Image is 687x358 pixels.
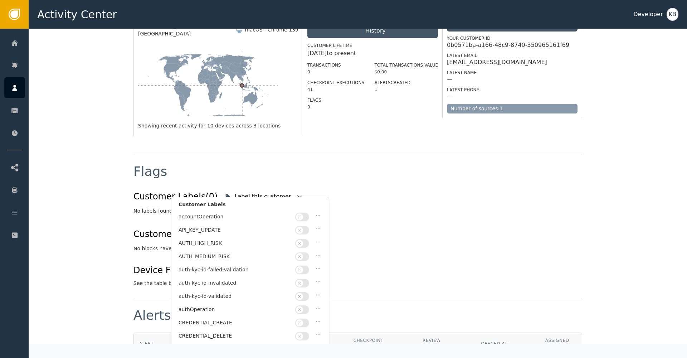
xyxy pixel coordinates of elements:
[307,80,364,85] label: Checkpoint Executions
[307,49,438,58] div: [DATE] to present
[223,189,305,204] button: Label this customer
[667,8,678,21] button: KB
[375,69,438,75] div: $0.00
[179,213,292,221] div: accountOperation
[133,165,167,178] div: Flags
[179,292,292,300] div: auth-kyc-id-validated
[447,93,453,100] div: —
[375,63,438,68] label: Total Transactions Value
[633,10,663,19] div: Developer
[179,226,292,234] div: API_KEY_UPDATE
[447,104,578,113] div: Number of sources: 1
[307,98,321,103] label: Flags
[133,190,218,203] div: Customer Labels (0)
[133,264,326,277] div: Device Flags (4)
[179,253,292,260] div: AUTH_MEDIUM_RISK
[133,245,582,252] div: No blocks have been applied to this customer
[540,333,582,355] th: Assigned To
[179,319,292,326] div: CREDENTIAL_CREATE
[447,87,578,93] div: Latest Phone
[307,69,364,75] div: 0
[179,332,292,340] div: CREDENTIAL_DELETE
[134,333,200,355] th: Alert
[245,26,298,34] div: macOS - Chrome 139
[138,122,298,130] div: Showing recent activity for 10 devices across 3 locations
[37,6,117,23] span: Activity Center
[307,86,364,93] div: 41
[133,309,193,322] div: Alerts (1)
[447,52,578,59] div: Latest Email
[138,23,236,38] span: [GEOGRAPHIC_DATA], [GEOGRAPHIC_DATA]
[179,306,292,313] div: authOperation
[375,80,411,85] label: Alerts Created
[348,333,417,355] th: Checkpoint Resolution
[417,333,476,355] th: Review Resolution
[375,86,438,93] div: 1
[476,333,540,355] th: Opened At
[447,42,569,49] div: 0b0571ba-a166-48c9-8740-350965161f69
[307,104,364,110] div: 0
[133,280,326,287] div: See the table below for details on device flags associated with this customer
[447,76,453,83] div: —
[447,69,578,76] div: Latest Name
[179,279,292,287] div: auth-kyc-id-invalidated
[133,207,582,215] div: No labels found on this customer profile
[307,43,352,48] label: Customer Lifetime
[179,201,322,212] div: Customer Labels
[133,228,218,241] div: Customer Blocks (0)
[307,63,341,68] label: Transactions
[179,266,292,274] div: auth-kyc-id-failed-validation
[447,59,547,66] div: [EMAIL_ADDRESS][DOMAIN_NAME]
[447,35,578,42] div: Your Customer ID
[179,240,292,247] div: AUTH_HIGH_RISK
[234,192,293,201] div: Label this customer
